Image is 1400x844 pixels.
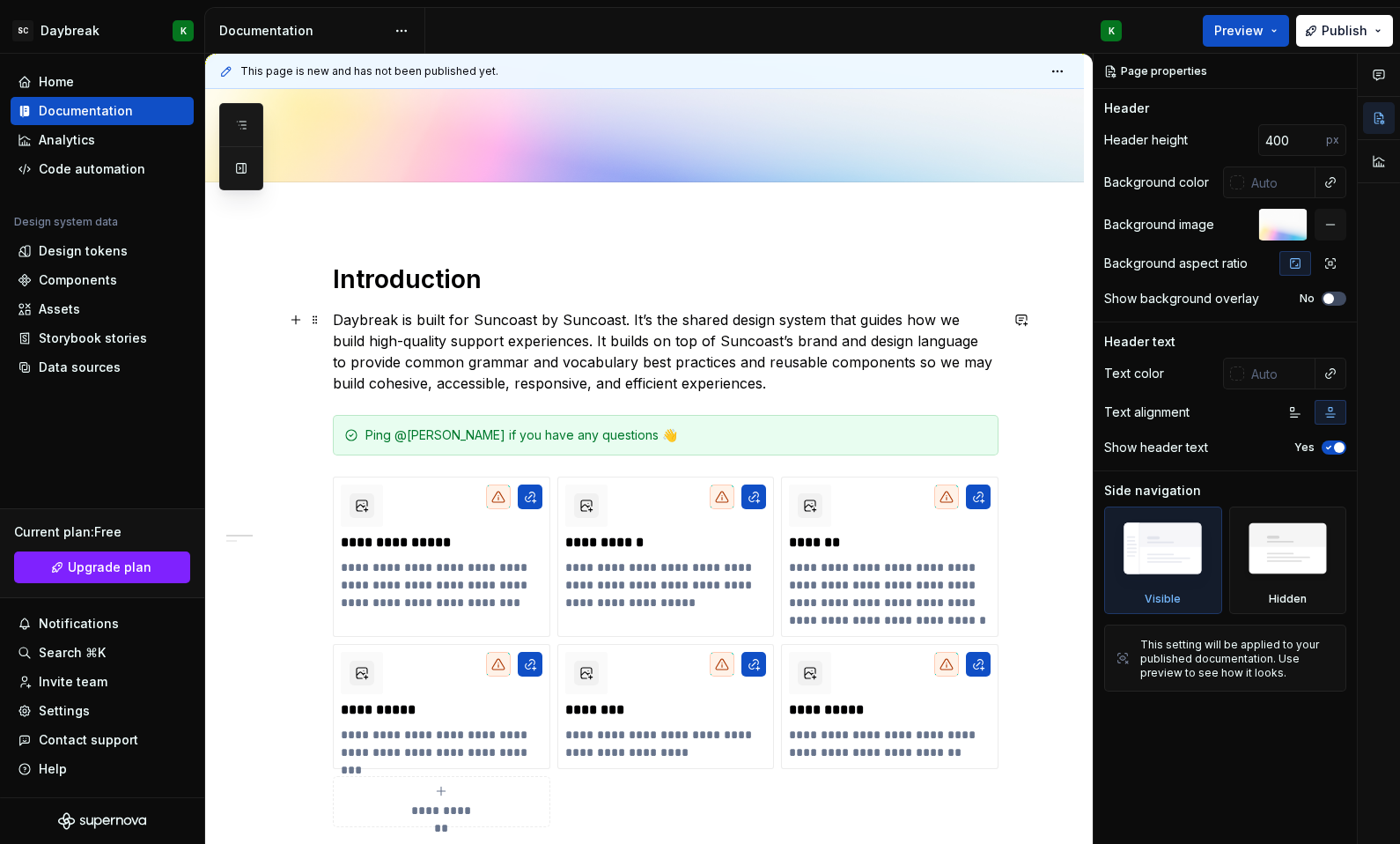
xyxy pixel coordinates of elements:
[1322,22,1367,40] span: Publish
[1258,124,1326,156] input: Auto
[39,102,133,120] div: Documentation
[11,610,194,638] button: Notifications
[11,668,194,696] a: Invite team
[11,755,194,783] button: Help
[58,812,146,830] svg: Supernova Logo
[1269,592,1307,606] div: Hidden
[181,24,187,38] div: K
[1300,292,1315,306] label: No
[1294,441,1315,455] label: Yes
[68,559,151,576] span: Upgrade plan
[39,702,90,720] div: Settings
[1104,255,1248,272] div: Background aspect ratio
[11,68,194,96] a: Home
[11,237,194,265] a: Design tokens
[39,300,80,318] div: Assets
[39,242,128,260] div: Design tokens
[41,22,99,40] div: Daybreak
[1104,290,1259,307] div: Show background overlay
[11,639,194,667] button: Search ⌘K
[1244,167,1315,198] input: Auto
[11,697,194,725] a: Settings
[39,160,145,178] div: Code automation
[333,264,482,294] strong: Introduction
[1109,24,1115,38] div: K
[1104,439,1208,456] div: Show header text
[1104,216,1214,233] div: Background image
[1145,592,1181,606] div: Visible
[39,329,147,347] div: Storybook stories
[1326,133,1339,147] p: px
[39,760,67,778] div: Help
[11,97,194,125] a: Documentation
[11,295,194,323] a: Assets
[39,644,106,662] div: Search ⌘K
[11,353,194,381] a: Data sources
[1104,507,1222,614] div: Visible
[1244,358,1315,389] input: Auto
[11,726,194,754] button: Contact support
[39,271,117,289] div: Components
[1203,15,1289,47] button: Preview
[11,324,194,352] a: Storybook stories
[39,615,119,633] div: Notifications
[11,126,194,154] a: Analytics
[1296,15,1393,47] button: Publish
[1214,22,1264,40] span: Preview
[1104,333,1175,351] div: Header text
[1104,403,1190,421] div: Text alignment
[333,309,998,394] p: Daybreak is built for Suncoast by Suncoast. It’s the shared design system that guides how we buil...
[365,426,987,444] div: Ping @[PERSON_NAME] if you have any questions 👋
[14,215,118,229] div: Design system data
[219,22,386,40] div: Documentation
[39,131,95,149] div: Analytics
[1104,174,1209,191] div: Background color
[240,64,498,78] span: This page is new and has not been published yet.
[14,552,190,583] a: Upgrade plan
[1104,100,1149,117] div: Header
[1104,482,1201,500] div: Side navigation
[39,73,74,91] div: Home
[11,266,194,294] a: Components
[12,20,33,41] div: SC
[39,731,138,749] div: Contact support
[11,155,194,183] a: Code automation
[1229,507,1347,614] div: Hidden
[39,359,121,376] div: Data sources
[4,11,201,49] button: SCDaybreakK
[14,523,190,541] div: Current plan : Free
[39,673,107,691] div: Invite team
[1140,638,1335,680] div: This setting will be applied to your published documentation. Use preview to see how it looks.
[1104,131,1188,149] div: Header height
[1104,365,1164,382] div: Text color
